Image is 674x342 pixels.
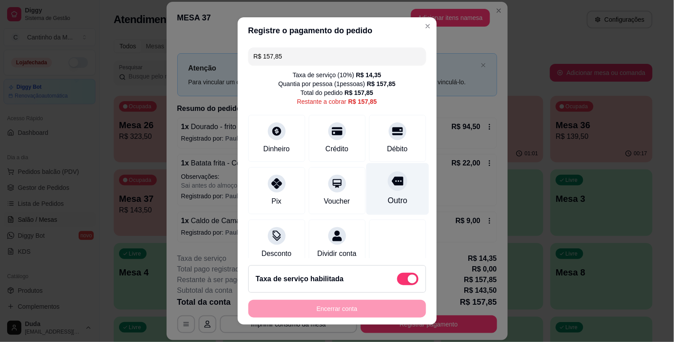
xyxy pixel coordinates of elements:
[326,144,349,154] div: Crédito
[256,274,344,284] h2: Taxa de serviço habilitada
[324,196,350,207] div: Voucher
[387,144,407,154] div: Débito
[254,47,421,65] input: Ex.: hambúrguer de cordeiro
[271,196,281,207] div: Pix
[262,248,292,259] div: Desconto
[356,71,381,79] div: R$ 14,35
[301,88,374,97] div: Total do pedido
[387,195,407,206] div: Outro
[421,19,435,33] button: Close
[297,97,377,106] div: Restante a cobrar
[367,79,396,88] div: R$ 157,85
[279,79,396,88] div: Quantia por pessoa ( 1 pessoas)
[293,71,381,79] div: Taxa de serviço ( 10 %)
[238,17,437,44] header: Registre o pagamento do pedido
[345,88,374,97] div: R$ 157,85
[348,97,377,106] div: R$ 157,85
[317,248,356,259] div: Dividir conta
[263,144,290,154] div: Dinheiro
